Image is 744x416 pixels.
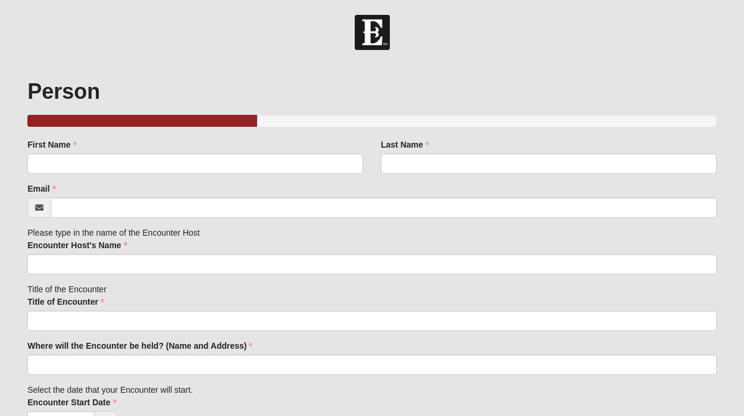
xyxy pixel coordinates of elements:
[27,340,252,352] label: Where will the Encounter be held? (Name and Address)
[355,15,390,50] img: Church of Eleven22 Logo
[27,183,55,195] label: Email
[27,239,127,251] label: Encounter Host's Name
[27,139,76,151] label: First Name
[381,139,429,151] label: Last Name
[27,296,104,308] label: Title of Encounter
[27,79,717,104] h1: Person
[27,396,116,408] label: Encounter Start Date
